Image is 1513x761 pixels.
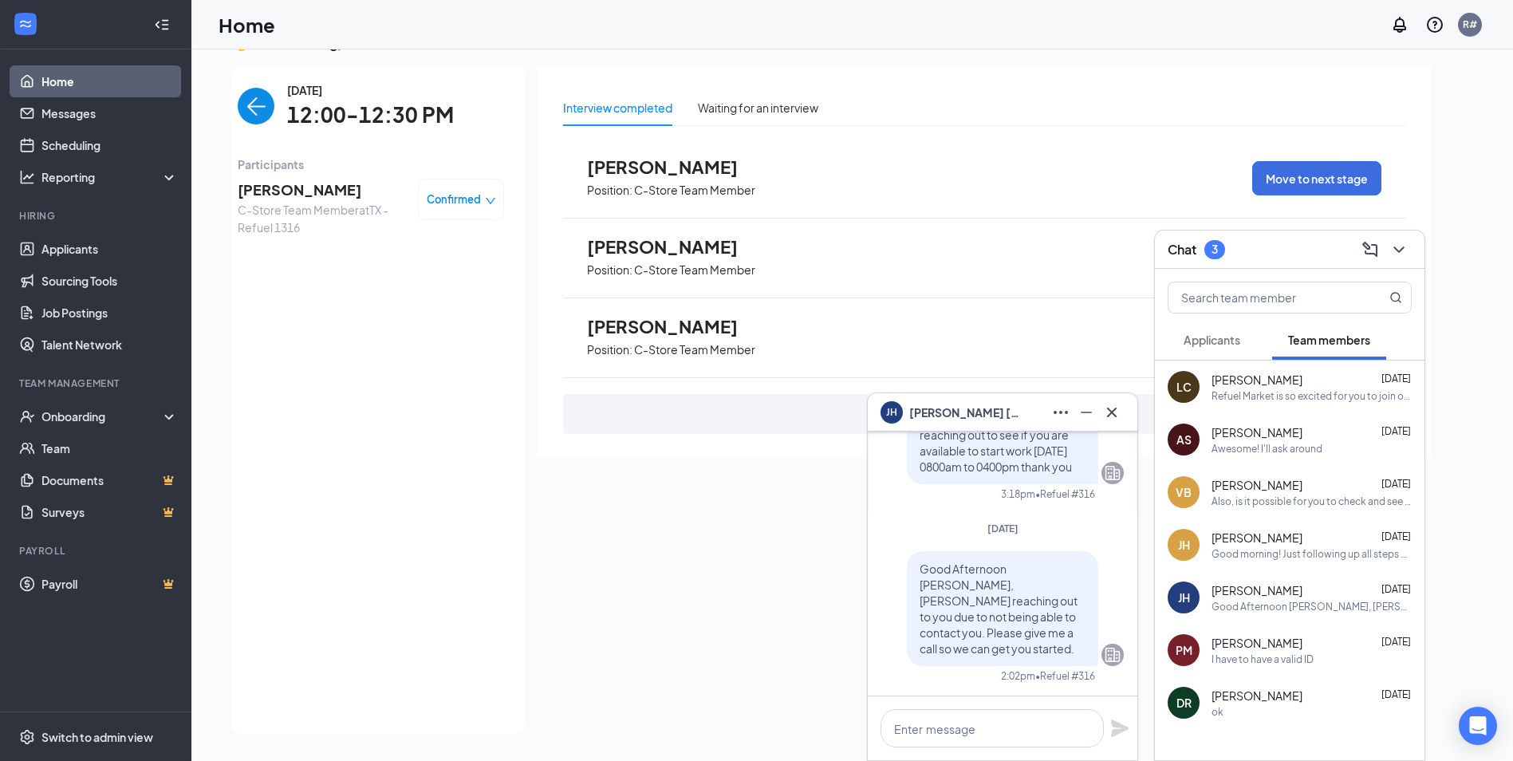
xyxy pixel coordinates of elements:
[634,262,755,278] p: C-Store Team Member
[920,562,1078,656] span: Good Afternoon [PERSON_NAME], [PERSON_NAME] reaching out to you due to not being able to contact ...
[1178,537,1190,553] div: JH
[238,88,274,124] button: back-button
[1425,15,1444,34] svg: QuestionInfo
[1168,241,1196,258] h3: Chat
[41,464,178,496] a: DocumentsCrown
[1381,373,1411,384] span: [DATE]
[19,544,175,558] div: Payroll
[1110,719,1129,738] svg: Plane
[1176,432,1192,448] div: AS
[238,156,504,173] span: Participants
[19,408,35,424] svg: UserCheck
[287,99,454,132] span: 12:00-12:30 PM
[1212,582,1302,598] span: [PERSON_NAME]
[1381,425,1411,437] span: [DATE]
[154,17,170,33] svg: Collapse
[1001,487,1035,501] div: 3:18pm
[1074,400,1099,425] button: Minimize
[587,183,632,198] p: Position:
[587,156,762,177] span: [PERSON_NAME]
[219,11,275,38] h1: Home
[1178,589,1190,605] div: JH
[41,432,178,464] a: Team
[563,99,672,116] div: Interview completed
[587,262,632,278] p: Position:
[1252,161,1381,195] button: Move to next stage
[587,342,632,357] p: Position:
[1361,240,1380,259] svg: ComposeMessage
[1357,237,1383,262] button: ComposeMessage
[587,236,762,257] span: [PERSON_NAME]
[1381,478,1411,490] span: [DATE]
[485,195,496,207] span: down
[18,16,33,32] svg: WorkstreamLogo
[19,729,35,745] svg: Settings
[238,201,405,236] span: C-Store Team Member at TX - Refuel 1316
[1212,705,1223,719] div: ok
[1212,442,1322,455] div: Awesome! I'll ask around
[41,97,178,129] a: Messages
[427,191,481,207] span: Confirmed
[41,169,179,185] div: Reporting
[1390,15,1409,34] svg: Notifications
[1389,240,1409,259] svg: ChevronDown
[1212,688,1302,704] span: [PERSON_NAME]
[1048,400,1074,425] button: Ellipses
[1386,237,1412,262] button: ChevronDown
[238,179,405,201] span: [PERSON_NAME]
[41,408,164,424] div: Onboarding
[1459,707,1497,745] div: Open Intercom Messenger
[1212,242,1218,256] div: 3
[1381,688,1411,700] span: [DATE]
[41,729,153,745] div: Switch to admin view
[1381,583,1411,595] span: [DATE]
[698,99,818,116] div: Waiting for an interview
[1001,669,1035,683] div: 2:02pm
[1288,333,1370,347] span: Team members
[41,65,178,97] a: Home
[1212,477,1302,493] span: [PERSON_NAME]
[1051,403,1070,422] svg: Ellipses
[19,209,175,223] div: Hiring
[41,496,178,528] a: SurveysCrown
[1103,463,1122,483] svg: Company
[19,377,175,390] div: Team Management
[41,129,178,161] a: Scheduling
[1102,403,1121,422] svg: Cross
[41,297,178,329] a: Job Postings
[1212,547,1412,561] div: Good morning! Just following up all steps were completed!
[909,404,1021,421] span: [PERSON_NAME] [PERSON_NAME]
[1381,530,1411,542] span: [DATE]
[1035,487,1095,501] span: • Refuel #316
[634,342,755,357] p: C-Store Team Member
[41,233,178,265] a: Applicants
[1077,403,1096,422] svg: Minimize
[1212,389,1412,403] div: Refuel Market is so excited for you to join our team! Do you know anyone else who might be intere...
[1212,653,1314,666] div: I have to have a valid ID
[19,169,35,185] svg: Analysis
[1212,600,1412,613] div: Good Afternoon [PERSON_NAME], [PERSON_NAME] reaching out to you due to not being able to contact ...
[634,183,755,198] p: C-Store Team Member
[1035,669,1095,683] span: • Refuel #316
[1212,424,1302,440] span: [PERSON_NAME]
[1176,379,1192,395] div: LC
[1463,18,1477,31] div: R#
[1176,695,1192,711] div: DR
[587,316,762,337] span: [PERSON_NAME]
[1212,635,1302,651] span: [PERSON_NAME]
[1099,400,1125,425] button: Cross
[41,329,178,361] a: Talent Network
[1176,484,1192,500] div: VB
[1168,282,1357,313] input: Search team member
[1212,372,1302,388] span: [PERSON_NAME]
[987,522,1019,534] span: [DATE]
[1212,530,1302,546] span: [PERSON_NAME]
[1381,636,1411,648] span: [DATE]
[1103,645,1122,664] svg: Company
[41,265,178,297] a: Sourcing Tools
[1389,291,1402,304] svg: MagnifyingGlass
[287,81,454,99] span: [DATE]
[41,568,178,600] a: PayrollCrown
[1176,642,1192,658] div: PM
